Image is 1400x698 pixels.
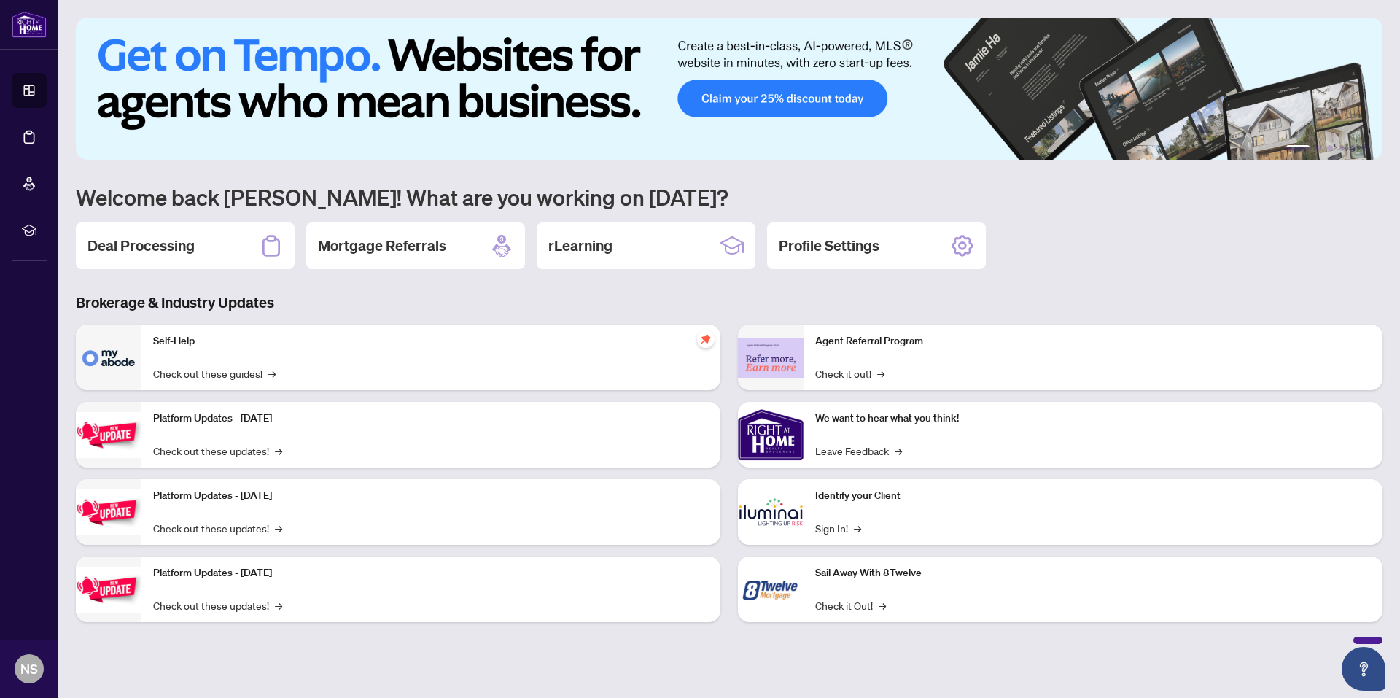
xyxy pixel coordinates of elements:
[738,338,804,378] img: Agent Referral Program
[153,597,282,613] a: Check out these updates!→
[815,597,886,613] a: Check it Out!→
[1286,145,1310,151] button: 1
[76,489,141,535] img: Platform Updates - July 8, 2025
[76,292,1382,313] h3: Brokerage & Industry Updates
[76,18,1382,160] img: Slide 0
[76,183,1382,211] h1: Welcome back [PERSON_NAME]! What are you working on [DATE]?
[153,488,709,504] p: Platform Updates - [DATE]
[1350,145,1356,151] button: 5
[1362,145,1368,151] button: 6
[318,236,446,256] h2: Mortgage Referrals
[268,365,276,381] span: →
[815,411,1371,427] p: We want to hear what you think!
[815,488,1371,504] p: Identify your Client
[275,443,282,459] span: →
[87,236,195,256] h2: Deal Processing
[895,443,902,459] span: →
[153,365,276,381] a: Check out these guides!→
[153,565,709,581] p: Platform Updates - [DATE]
[815,365,884,381] a: Check it out!→
[20,659,38,679] span: NS
[697,330,715,348] span: pushpin
[1327,145,1333,151] button: 3
[548,236,612,256] h2: rLearning
[779,236,879,256] h2: Profile Settings
[738,479,804,545] img: Identify your Client
[12,11,47,38] img: logo
[815,520,861,536] a: Sign In!→
[153,520,282,536] a: Check out these updates!→
[815,565,1371,581] p: Sail Away With 8Twelve
[153,411,709,427] p: Platform Updates - [DATE]
[76,325,141,390] img: Self-Help
[877,365,884,381] span: →
[153,443,282,459] a: Check out these updates!→
[815,443,902,459] a: Leave Feedback→
[1315,145,1321,151] button: 2
[76,412,141,458] img: Platform Updates - July 21, 2025
[275,520,282,536] span: →
[854,520,861,536] span: →
[879,597,886,613] span: →
[1342,647,1385,691] button: Open asap
[1339,145,1345,151] button: 4
[275,597,282,613] span: →
[738,402,804,468] img: We want to hear what you think!
[76,567,141,613] img: Platform Updates - June 23, 2025
[738,557,804,622] img: Sail Away With 8Twelve
[815,333,1371,349] p: Agent Referral Program
[153,333,709,349] p: Self-Help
